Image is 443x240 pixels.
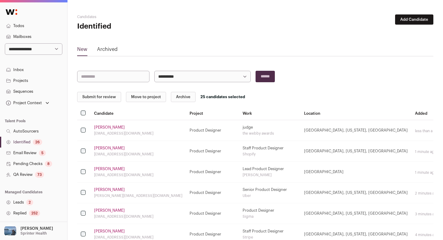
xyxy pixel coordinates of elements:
th: Candidate [90,107,186,120]
div: Sigma [243,214,297,219]
button: Open dropdown [5,99,50,107]
a: [PERSON_NAME] [94,187,125,192]
td: Product Designer [186,141,239,162]
div: [EMAIL_ADDRESS][DOMAIN_NAME] [94,173,182,177]
td: Lead Product Designer [239,162,300,182]
div: 73 [35,172,44,178]
td: Product Designer [239,203,300,224]
div: [EMAIL_ADDRESS][DOMAIN_NAME] [94,152,182,157]
div: 26 [33,139,42,145]
div: [EMAIL_ADDRESS][DOMAIN_NAME] [94,131,182,136]
button: Archive [171,92,196,102]
td: [GEOGRAPHIC_DATA], [US_STATE], [GEOGRAPHIC_DATA] [300,141,411,162]
td: [GEOGRAPHIC_DATA], [US_STATE], [GEOGRAPHIC_DATA] [300,120,411,141]
td: [GEOGRAPHIC_DATA], [US_STATE], [GEOGRAPHIC_DATA] [300,182,411,203]
a: [PERSON_NAME] [94,146,125,151]
div: [EMAIL_ADDRESS][DOMAIN_NAME] [94,214,182,219]
div: Stripe [243,235,297,240]
div: 2 [26,199,33,205]
div: 8 [45,161,52,167]
button: Submit for review [77,92,121,102]
a: [PERSON_NAME] [94,125,125,130]
td: Senior Product Designer [239,182,300,203]
p: Sprinter Health [20,231,47,236]
button: Move to project [126,92,166,102]
td: Product Designer [186,182,239,203]
td: Staff Product Designer [239,141,300,162]
div: 252 [29,210,40,216]
div: [PERSON_NAME][EMAIL_ADDRESS][DOMAIN_NAME] [94,193,182,198]
a: [PERSON_NAME] [94,208,125,213]
a: Archived [97,46,118,55]
div: Shopify [243,152,297,157]
button: Add Candidate [395,14,433,25]
th: Project [186,107,239,120]
div: [EMAIL_ADDRESS][DOMAIN_NAME] [94,235,182,240]
td: Product Designer [186,120,239,141]
td: [GEOGRAPHIC_DATA], [US_STATE], [GEOGRAPHIC_DATA] [300,203,411,224]
p: [PERSON_NAME] [20,226,53,231]
h2: Candidates [77,14,196,19]
div: Uber [243,193,297,198]
td: Product Designer [186,162,239,182]
div: the webby awards [243,131,297,136]
img: 17109629-medium_jpg [4,224,17,238]
div: 25 candidates selected [200,95,245,99]
h1: Identified [77,22,196,31]
td: Product Designer [186,203,239,224]
a: [PERSON_NAME] [94,167,125,171]
div: 5 [39,150,46,156]
div: Project Context [5,101,42,105]
a: New [77,46,87,55]
th: Location [300,107,411,120]
td: [GEOGRAPHIC_DATA] [300,162,411,182]
th: Work [239,107,300,120]
td: judge [239,120,300,141]
a: [PERSON_NAME] [94,229,125,234]
button: Open dropdown [2,224,54,238]
div: [PERSON_NAME] [243,173,297,177]
img: Wellfound [2,6,20,18]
